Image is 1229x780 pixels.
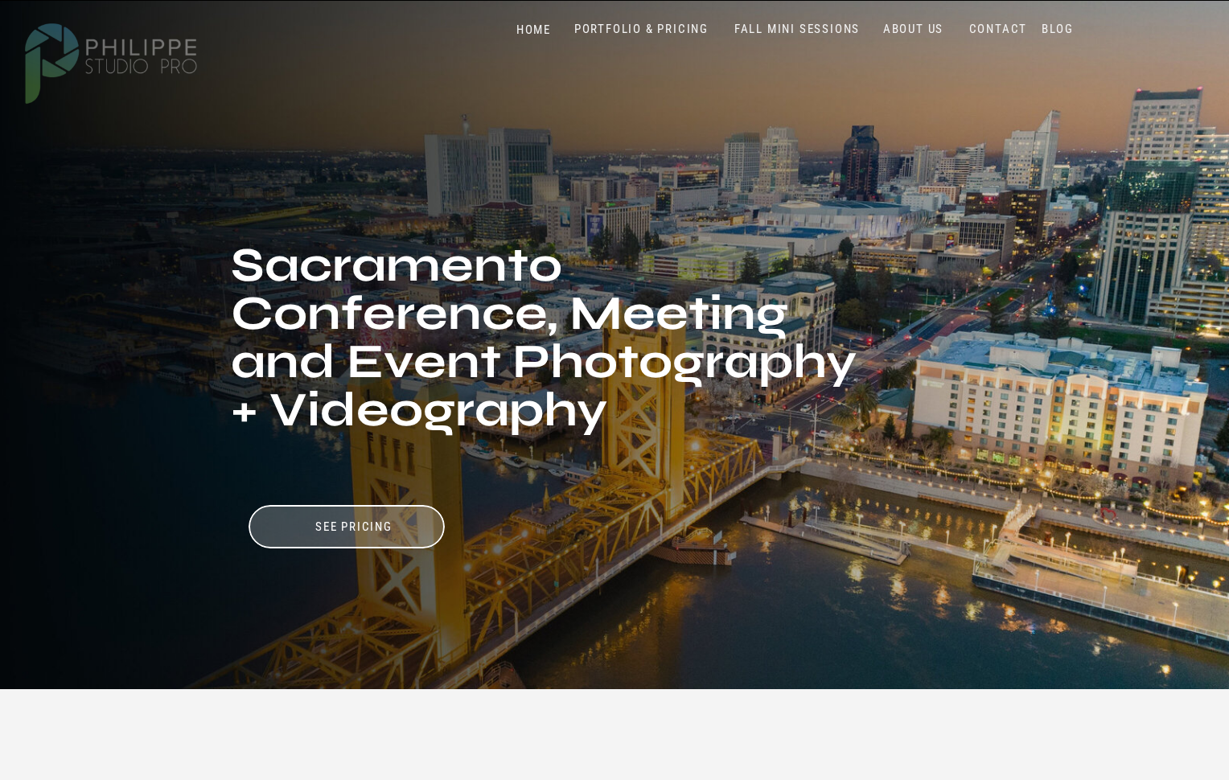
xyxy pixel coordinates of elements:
a: BLOG [1038,22,1078,37]
a: ABOUT US [879,22,947,37]
a: CONTACT [965,22,1031,37]
a: FALL MINI SESSIONS [730,22,864,37]
h1: Sacramento Conference, Meeting and Event Photography + Videography [231,241,861,485]
a: PORTFOLIO & PRICING [568,22,715,37]
a: See pricing [273,519,434,535]
a: HOME [499,23,568,38]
